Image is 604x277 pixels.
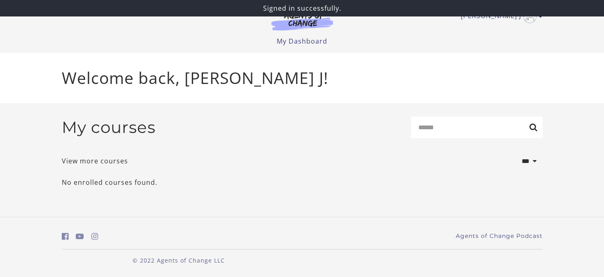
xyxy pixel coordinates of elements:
[461,10,539,23] a: Toggle menu
[62,256,296,265] p: © 2022 Agents of Change LLC
[62,177,543,187] p: No enrolled courses found.
[91,230,98,242] a: https://www.instagram.com/agentsofchangeprep/ (Open in a new window)
[3,3,601,13] p: Signed in successfully.
[456,232,543,240] a: Agents of Change Podcast
[62,230,69,242] a: https://www.facebook.com/groups/aswbtestprep (Open in a new window)
[62,156,128,166] a: View more courses
[76,230,84,242] a: https://www.youtube.com/c/AgentsofChangeTestPrepbyMeaganMitchell (Open in a new window)
[62,233,69,240] i: https://www.facebook.com/groups/aswbtestprep (Open in a new window)
[277,37,327,46] a: My Dashboard
[76,233,84,240] i: https://www.youtube.com/c/AgentsofChangeTestPrepbyMeaganMitchell (Open in a new window)
[62,118,156,137] h2: My courses
[263,12,342,30] img: Agents of Change Logo
[62,66,543,90] p: Welcome back, [PERSON_NAME] J!
[91,233,98,240] i: https://www.instagram.com/agentsofchangeprep/ (Open in a new window)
